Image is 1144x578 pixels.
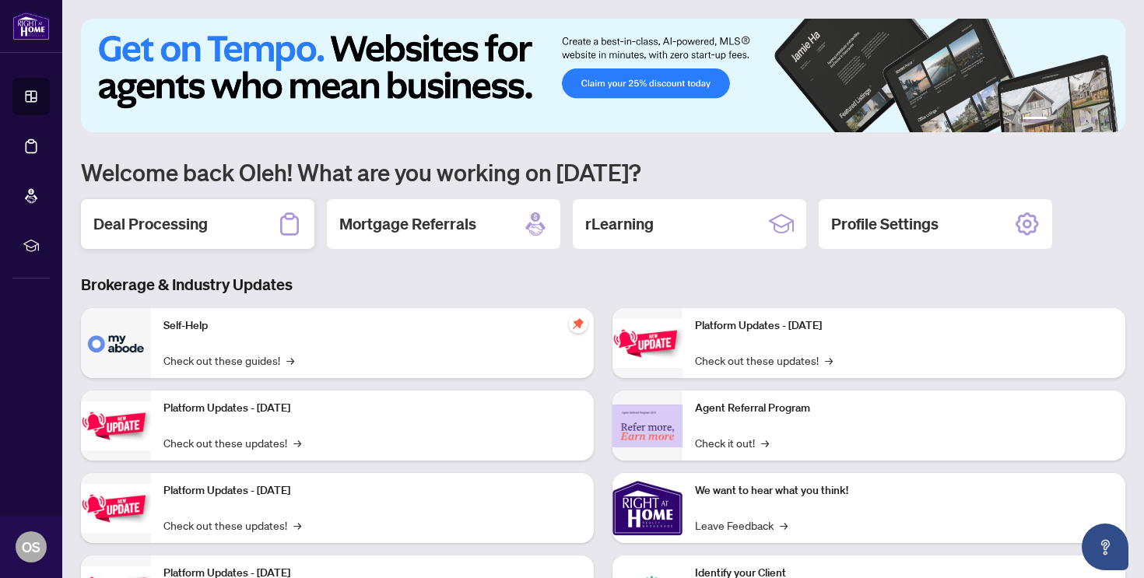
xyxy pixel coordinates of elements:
[695,317,1113,335] p: Platform Updates - [DATE]
[81,484,151,533] img: Platform Updates - July 21, 2025
[93,213,208,235] h2: Deal Processing
[339,213,476,235] h2: Mortgage Referrals
[81,274,1125,296] h3: Brokerage & Industry Updates
[831,213,939,235] h2: Profile Settings
[81,157,1125,187] h1: Welcome back Oleh! What are you working on [DATE]?
[1091,117,1097,123] button: 5
[695,400,1113,417] p: Agent Referral Program
[761,434,769,451] span: →
[81,401,151,450] img: Platform Updates - September 16, 2025
[612,319,683,368] img: Platform Updates - June 23, 2025
[293,434,301,451] span: →
[780,517,788,534] span: →
[1082,524,1128,570] button: Open asap
[825,352,833,369] span: →
[163,434,301,451] a: Check out these updates!→
[163,517,301,534] a: Check out these updates!→
[293,517,301,534] span: →
[12,12,50,40] img: logo
[695,434,769,451] a: Check it out!→
[81,308,151,378] img: Self-Help
[1104,117,1110,123] button: 6
[695,517,788,534] a: Leave Feedback→
[163,352,294,369] a: Check out these guides!→
[695,352,833,369] a: Check out these updates!→
[612,405,683,447] img: Agent Referral Program
[163,482,581,499] p: Platform Updates - [DATE]
[1023,117,1047,123] button: 1
[1066,117,1072,123] button: 3
[22,536,40,558] span: OS
[163,400,581,417] p: Platform Updates - [DATE]
[569,314,588,333] span: pushpin
[1054,117,1060,123] button: 2
[612,473,683,543] img: We want to hear what you think!
[585,213,654,235] h2: rLearning
[286,352,294,369] span: →
[1079,117,1085,123] button: 4
[81,19,1125,132] img: Slide 0
[695,482,1113,499] p: We want to hear what you think!
[163,317,581,335] p: Self-Help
